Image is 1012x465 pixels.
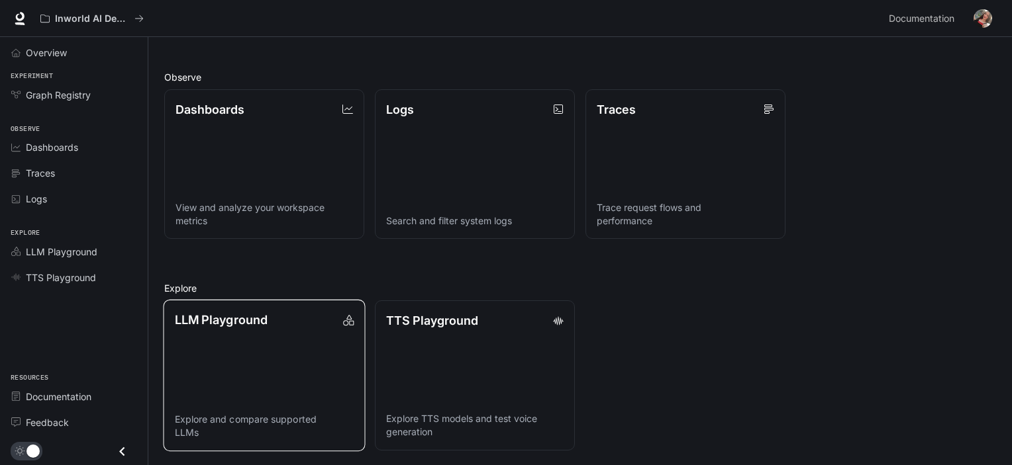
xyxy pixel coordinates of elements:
p: Traces [597,101,636,118]
p: LLM Playground [175,311,268,329]
a: TTS PlaygroundExplore TTS models and test voice generation [375,300,575,450]
span: Dashboards [26,140,78,154]
span: Feedback [26,415,69,429]
p: View and analyze your workspace metrics [176,201,353,228]
button: Close drawer [107,438,137,465]
span: Traces [26,166,55,180]
span: Graph Registry [26,88,91,102]
a: LogsSearch and filter system logs [375,89,575,239]
a: Graph Registry [5,83,142,106]
p: Inworld AI Demos [55,13,129,24]
button: User avatar [970,5,996,32]
a: TTS Playground [5,266,142,289]
span: Documentation [26,390,91,403]
h2: Observe [164,70,996,84]
a: LLM PlaygroundExplore and compare supported LLMs [163,300,365,451]
p: Dashboards [176,101,244,118]
a: TracesTrace request flows and performance [585,89,785,239]
a: Documentation [884,5,964,32]
a: Overview [5,41,142,64]
a: DashboardsView and analyze your workspace metrics [164,89,364,239]
a: Documentation [5,385,142,408]
a: Logs [5,187,142,210]
a: LLM Playground [5,240,142,263]
span: Documentation [889,11,954,27]
h2: Explore [164,281,996,295]
span: Overview [26,46,67,60]
a: Dashboards [5,136,142,159]
p: Explore and compare supported LLMs [175,413,354,439]
button: All workspaces [34,5,150,32]
p: Logs [386,101,414,118]
span: Logs [26,192,47,206]
span: LLM Playground [26,245,97,259]
p: Trace request flows and performance [597,201,774,228]
p: Search and filter system logs [386,214,564,228]
img: User avatar [974,9,992,28]
a: Feedback [5,411,142,434]
span: TTS Playground [26,271,96,284]
span: Dark mode toggle [26,443,40,458]
p: TTS Playground [386,312,478,329]
p: Explore TTS models and test voice generation [386,412,564,439]
a: Traces [5,161,142,185]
